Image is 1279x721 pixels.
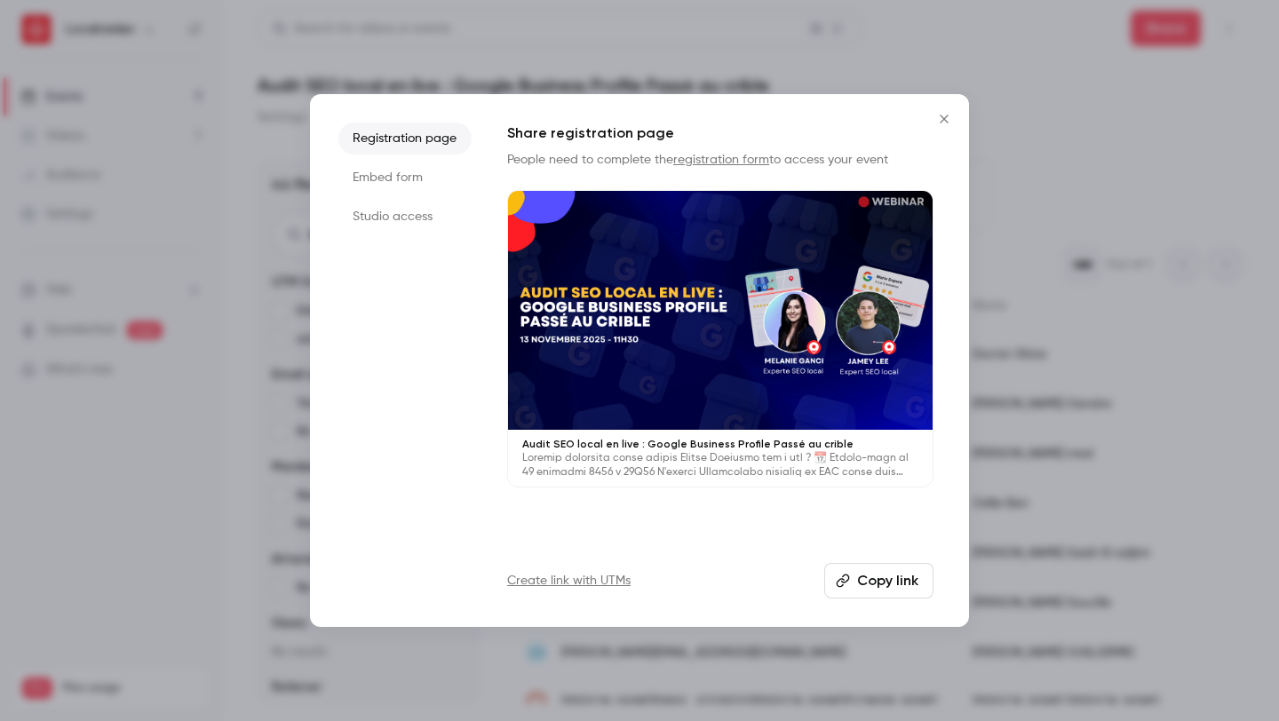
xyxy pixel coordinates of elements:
li: Registration page [338,123,472,154]
li: Embed form [338,162,472,194]
button: Copy link [824,563,933,598]
a: Audit SEO local en live : Google Business Profile Passé au cribleLoremip dolorsita conse adipis E... [507,190,933,487]
button: Close [926,101,962,137]
a: Create link with UTMs [507,572,631,590]
li: Studio access [338,201,472,233]
p: People need to complete the to access your event [507,151,933,169]
h1: Share registration page [507,123,933,144]
p: Loremip dolorsita conse adipis Elitse Doeiusmo tem i utl ? 📆 Etdolo-magn al 49 enimadmi 8456 v 29... [522,451,918,479]
p: Audit SEO local en live : Google Business Profile Passé au crible [522,437,918,451]
a: registration form [673,154,769,166]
